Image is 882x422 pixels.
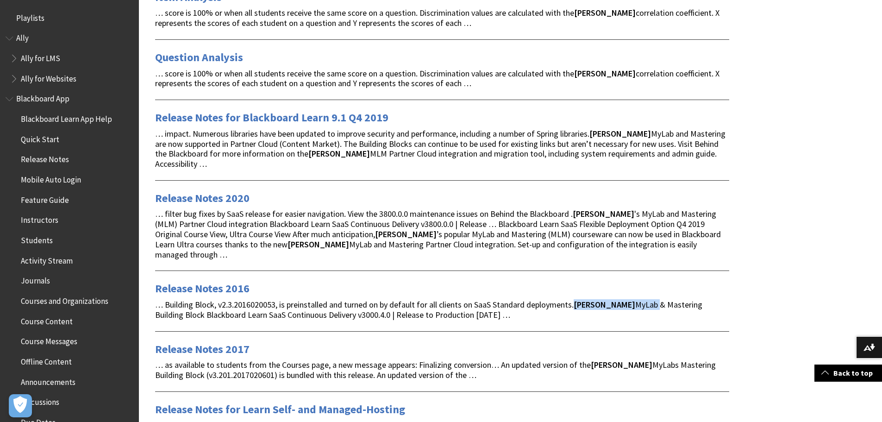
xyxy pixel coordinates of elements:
strong: [PERSON_NAME] [573,208,634,219]
span: … as available to students from the Courses page, a new message appears: Finalizing conversion… A... [155,359,716,380]
strong: [PERSON_NAME] [574,299,635,310]
strong: [PERSON_NAME] [591,359,652,370]
a: Release Notes 2016 [155,281,250,296]
strong: [PERSON_NAME] [288,239,349,250]
span: Ally [16,31,29,43]
button: Open Preferences [9,394,32,417]
a: Question Analysis [155,50,243,65]
span: … filter bug fixes by SaaS release for easier navigation. View the 3800.0.0 maintenance issues on... [155,208,721,259]
span: … score is 100% or when all students receive the same score on a question. Discrimination values ... [155,68,719,89]
span: Journals [21,273,50,286]
span: Blackboard Learn App Help [21,111,112,124]
a: Release Notes 2017 [155,342,250,357]
span: Quick Start [21,132,59,144]
strong: [PERSON_NAME] [589,128,651,139]
nav: Book outline for Anthology Ally Help [6,31,133,87]
span: Offline Content [21,354,72,366]
span: Students [21,233,53,245]
a: Release Notes 2020 [155,191,250,206]
span: Instructors [21,213,58,225]
span: … Building Block, v2.3.2016020053, is preinstalled and turned on by default for all clients on Sa... [155,299,702,320]
strong: [PERSON_NAME] [375,229,437,239]
span: Release Notes [21,152,69,164]
span: Course Messages [21,334,77,346]
span: Ally for LMS [21,50,60,63]
span: Activity Stream [21,253,73,265]
a: Release Notes for Learn Self- and Managed-Hosting [155,402,405,417]
span: Courses and Organizations [21,293,108,306]
span: Feature Guide [21,192,69,205]
strong: [PERSON_NAME] [574,68,636,79]
span: Playlists [16,10,44,23]
strong: [PERSON_NAME] [308,148,370,159]
a: Release Notes for Blackboard Learn 9.1 Q4 2019 [155,110,388,125]
span: Announcements [21,374,75,387]
span: … score is 100% or when all students receive the same score on a question. Discrimination values ... [155,7,719,28]
span: Mobile Auto Login [21,172,81,184]
span: Discussions [21,394,59,407]
span: Ally for Websites [21,71,76,83]
span: … impact. Numerous libraries have been updated to improve security and performance, including a n... [155,128,726,169]
strong: [PERSON_NAME] [574,7,636,18]
span: Course Content [21,314,73,326]
nav: Book outline for Playlists [6,10,133,26]
a: Back to top [814,365,882,382]
span: Blackboard App [16,91,69,104]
